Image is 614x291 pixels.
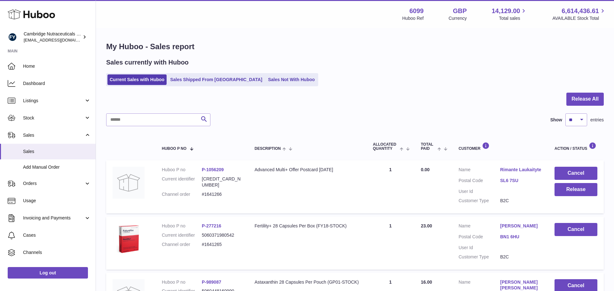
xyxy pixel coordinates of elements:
[23,249,91,256] span: Channels
[162,167,202,173] dt: Huboo P no
[23,98,84,104] span: Listings
[202,176,242,188] dd: [CREDIT_CARD_NUMBER]
[168,74,264,85] a: Sales Shipped From [GEOGRAPHIC_DATA]
[106,42,604,52] h1: My Huboo - Sales report
[23,149,91,155] span: Sales
[421,167,429,172] span: 0.00
[402,15,424,21] div: Huboo Ref
[555,183,597,196] button: Release
[366,217,414,270] td: 1
[421,280,432,285] span: 16.00
[23,132,84,138] span: Sales
[255,147,281,151] span: Description
[255,223,360,229] div: Fertility+ 28 Capsules Per Box (FY18-STOCK)
[552,7,606,21] a: 6,614,436.61 AVAILABLE Stock Total
[23,115,84,121] span: Stock
[459,254,500,260] dt: Customer Type
[23,198,91,204] span: Usage
[421,223,432,228] span: 23.00
[202,223,221,228] a: P-277216
[590,117,604,123] span: entries
[255,279,360,285] div: Astaxanthin 28 Capsules Per Pouch (GP01-STOCK)
[24,37,94,42] span: [EMAIL_ADDRESS][DOMAIN_NAME]
[255,167,360,173] div: Advanced Multi+ Offer Postcard [DATE]
[162,176,202,188] dt: Current identifier
[162,279,202,285] dt: Huboo P no
[500,198,542,204] dd: B2C
[459,142,542,151] div: Customer
[453,7,467,15] strong: GBP
[113,223,145,255] img: 1619195355.png
[162,241,202,248] dt: Channel order
[459,188,500,195] dt: User Id
[566,93,604,106] button: Release All
[500,234,542,240] a: BN1 6HU
[500,178,542,184] a: SL6 7SU
[366,160,414,213] td: 1
[113,167,145,199] img: no-photo.jpg
[500,223,542,229] a: [PERSON_NAME]
[555,142,597,151] div: Action / Status
[555,167,597,180] button: Cancel
[459,167,500,174] dt: Name
[162,223,202,229] dt: Huboo P no
[162,147,186,151] span: Huboo P no
[459,234,500,241] dt: Postal Code
[8,32,17,42] img: internalAdmin-6099@internal.huboo.com
[202,167,224,172] a: P-1056209
[459,198,500,204] dt: Customer Type
[162,232,202,238] dt: Current identifier
[409,7,424,15] strong: 6099
[500,254,542,260] dd: B2C
[459,178,500,185] dt: Postal Code
[23,164,91,170] span: Add Manual Order
[500,167,542,173] a: Rimante Laukaityte
[107,74,167,85] a: Current Sales with Huboo
[373,142,398,151] span: ALLOCATED Quantity
[106,58,189,67] h2: Sales currently with Huboo
[555,223,597,236] button: Cancel
[552,15,606,21] span: AVAILABLE Stock Total
[23,215,84,221] span: Invoicing and Payments
[421,142,436,151] span: Total paid
[492,7,527,21] a: 14,129.00 Total sales
[202,280,221,285] a: P-989087
[23,232,91,238] span: Cases
[550,117,562,123] label: Show
[162,191,202,197] dt: Channel order
[492,7,520,15] span: 14,129.00
[202,241,242,248] dd: #1641265
[202,232,242,238] dd: 5060371980542
[562,7,599,15] span: 6,614,436.61
[8,267,88,279] a: Log out
[23,63,91,69] span: Home
[449,15,467,21] div: Currency
[202,191,242,197] dd: #1641266
[23,180,84,187] span: Orders
[24,31,81,43] div: Cambridge Nutraceuticals Ltd
[266,74,317,85] a: Sales Not With Huboo
[459,223,500,231] dt: Name
[459,245,500,251] dt: User Id
[23,80,91,87] span: Dashboard
[499,15,527,21] span: Total sales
